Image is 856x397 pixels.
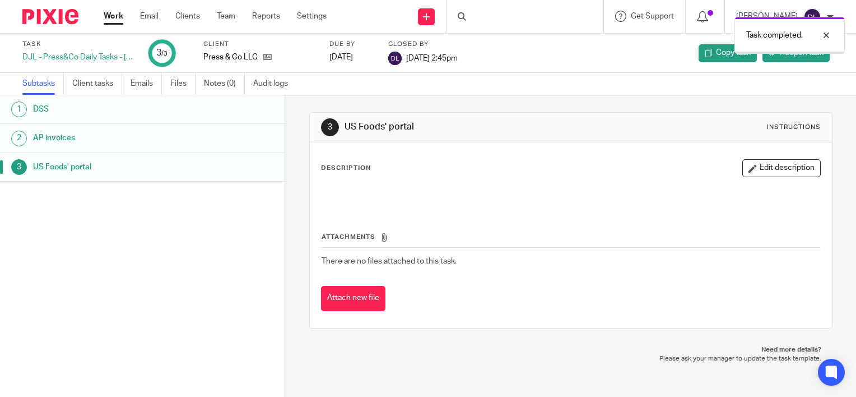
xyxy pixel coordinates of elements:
p: Please ask your manager to update the task template. [320,354,821,363]
p: Need more details? [320,345,821,354]
img: svg%3E [803,8,821,26]
span: There are no files attached to this task. [322,257,457,265]
a: Clients [175,11,200,22]
h1: US Foods' portal [33,159,193,176]
small: /3 [161,50,168,57]
div: 3 [11,159,27,175]
a: Work [104,11,123,22]
p: Press & Co LLC [203,52,258,63]
span: [DATE] 2:45pm [406,54,458,62]
img: svg%3E [388,52,402,65]
h1: US Foods' portal [345,121,594,133]
a: Reports [252,11,280,22]
h1: DSS [33,101,193,118]
img: Pixie [22,9,78,24]
button: Edit description [742,159,821,177]
div: 2 [11,131,27,146]
p: Description [321,164,371,173]
h1: AP invoices [33,130,193,146]
label: Client [203,40,315,49]
a: Emails [131,73,162,95]
a: Client tasks [72,73,122,95]
a: Email [140,11,159,22]
a: Subtasks [22,73,64,95]
a: Files [170,73,196,95]
a: Audit logs [253,73,296,95]
div: Instructions [767,123,821,132]
label: Closed by [388,40,458,49]
div: DJL - Press&Co Daily Tasks - [DATE] [22,52,134,63]
a: Team [217,11,235,22]
div: 1 [11,101,27,117]
a: Notes (0) [204,73,245,95]
label: Task [22,40,134,49]
label: Due by [329,40,374,49]
a: Settings [297,11,327,22]
p: Task completed. [746,30,803,41]
span: Attachments [322,234,375,240]
div: 3 [321,118,339,136]
button: Attach new file [321,286,385,311]
div: [DATE] [329,52,374,63]
div: 3 [156,47,168,59]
